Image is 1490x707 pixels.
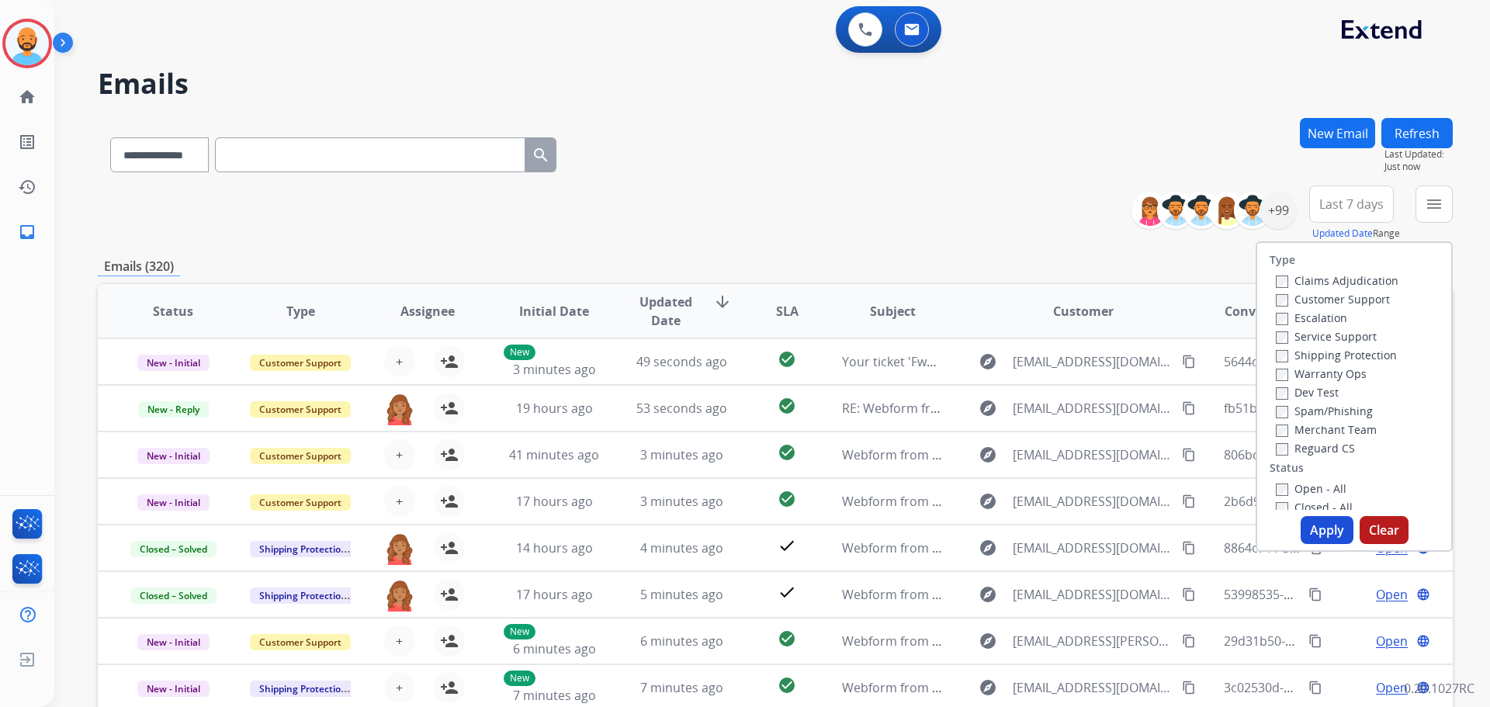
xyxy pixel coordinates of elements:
input: Dev Test [1276,387,1288,400]
span: 7 minutes ago [640,679,723,696]
span: 3 minutes ago [640,446,723,463]
span: New - Initial [137,355,210,371]
span: New - Initial [137,634,210,650]
mat-icon: check_circle [778,350,796,369]
button: Last 7 days [1309,185,1394,223]
mat-icon: content_copy [1182,681,1196,695]
span: New - Reply [138,401,209,418]
span: 19 hours ago [516,400,593,417]
span: Webform from [EMAIL_ADDRESS][DOMAIN_NAME] on [DATE] [842,539,1194,556]
mat-icon: check_circle [778,490,796,508]
mat-icon: person_add [440,539,459,557]
span: 806bd4d1-0289-4ecf-88ef-dd66ee53aec9 [1224,446,1459,463]
input: Reguard CS [1276,443,1288,456]
mat-icon: search [532,146,550,165]
span: Shipping Protection [250,681,356,697]
span: Open [1376,678,1408,697]
label: Warranty Ops [1276,366,1367,381]
mat-icon: content_copy [1182,401,1196,415]
mat-icon: check_circle [778,629,796,648]
img: avatar [5,22,49,65]
span: Last 7 days [1319,201,1384,207]
label: Service Support [1276,329,1377,344]
span: Customer [1053,302,1114,321]
span: Subject [870,302,916,321]
span: 3c02530d-ed1a-463c-9e03-2e115da5b158 [1224,679,1464,696]
mat-icon: person_add [440,632,459,650]
img: agent-avatar [384,532,415,565]
span: Customer Support [250,494,351,511]
mat-icon: content_copy [1182,355,1196,369]
mat-icon: arrow_downward [713,293,732,311]
mat-icon: person_add [440,492,459,511]
label: Shipping Protection [1276,348,1397,362]
span: 2b6d96c4-e192-4b90-85e3-66d4e92343aa [1224,493,1465,510]
mat-icon: check [778,536,796,555]
mat-icon: explore [979,539,997,557]
div: +99 [1260,192,1297,229]
span: SLA [776,302,799,321]
label: Merchant Team [1276,422,1377,437]
input: Spam/Phishing [1276,406,1288,418]
mat-icon: menu [1425,195,1443,213]
button: Clear [1360,516,1409,544]
mat-icon: content_copy [1308,587,1322,601]
button: Refresh [1381,118,1453,148]
input: Shipping Protection [1276,350,1288,362]
button: + [384,626,415,657]
span: Closed – Solved [130,541,217,557]
span: 6 minutes ago [640,632,723,650]
input: Service Support [1276,331,1288,344]
span: 14 hours ago [516,539,593,556]
mat-icon: history [18,178,36,196]
span: Open [1376,632,1408,650]
label: Escalation [1276,310,1347,325]
span: Type [286,302,315,321]
span: Open [1376,585,1408,604]
input: Merchant Team [1276,425,1288,437]
mat-icon: language [1416,634,1430,648]
mat-icon: content_copy [1308,634,1322,648]
span: New - Initial [137,681,210,697]
button: + [384,439,415,470]
mat-icon: person_add [440,585,459,604]
button: Apply [1301,516,1353,544]
p: Emails (320) [98,257,180,276]
span: 4 minutes ago [640,539,723,556]
button: + [384,486,415,517]
span: 53998535-6a57-4fef-8968-fcfdb2f3e933 [1224,586,1448,603]
label: Open - All [1276,481,1346,496]
input: Closed - All [1276,502,1288,515]
span: [EMAIL_ADDRESS][DOMAIN_NAME] [1013,445,1173,464]
mat-icon: explore [979,492,997,511]
span: + [396,445,403,464]
mat-icon: list_alt [18,133,36,151]
mat-icon: check [778,583,796,601]
button: + [384,346,415,377]
span: Webform from [EMAIL_ADDRESS][PERSON_NAME][DOMAIN_NAME] on [DATE] [842,632,1290,650]
span: Customer Support [250,448,351,464]
mat-icon: explore [979,399,997,418]
mat-icon: explore [979,585,997,604]
span: 53 seconds ago [636,400,727,417]
mat-icon: check_circle [778,443,796,462]
span: 41 minutes ago [509,446,599,463]
mat-icon: check_circle [778,397,796,415]
span: New - Initial [137,448,210,464]
label: Dev Test [1276,385,1339,400]
mat-icon: home [18,88,36,106]
span: 17 hours ago [516,493,593,510]
label: Spam/Phishing [1276,404,1373,418]
span: Assignee [400,302,455,321]
span: 3 minutes ago [640,493,723,510]
input: Warranty Ops [1276,369,1288,381]
mat-icon: explore [979,678,997,697]
span: Webform from [EMAIL_ADDRESS][DOMAIN_NAME] on [DATE] [842,446,1194,463]
mat-icon: explore [979,445,997,464]
span: Just now [1384,161,1453,173]
mat-icon: content_copy [1308,681,1322,695]
span: + [396,678,403,697]
span: [EMAIL_ADDRESS][DOMAIN_NAME] [1013,539,1173,557]
span: RE: Webform from [EMAIL_ADDRESS][DOMAIN_NAME] on [DATE] [ceps] [842,400,1253,417]
span: Customer Support [250,634,351,650]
